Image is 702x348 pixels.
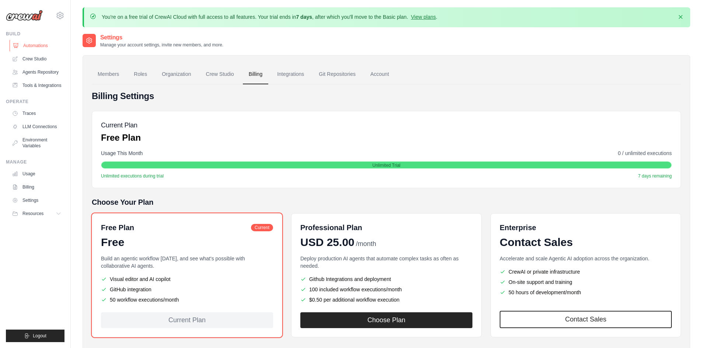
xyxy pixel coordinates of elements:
a: Roles [128,64,153,84]
a: Organization [156,64,197,84]
a: Git Repositories [313,64,362,84]
h4: Billing Settings [92,90,681,102]
span: 7 days remaining [638,173,672,179]
h5: Current Plan [101,120,141,130]
a: Billing [9,181,64,193]
p: You're on a free trial of CrewAI Cloud with full access to all features. Your trial ends in , aft... [102,13,437,21]
strong: 7 days [296,14,312,20]
span: Logout [33,333,46,339]
p: Free Plan [101,132,141,144]
span: Current [251,224,273,231]
a: Members [92,64,125,84]
div: Manage [6,159,64,165]
li: 50 hours of development/month [500,289,672,296]
li: Github Integrations and deployment [300,275,472,283]
p: Deploy production AI agents that automate complex tasks as often as needed. [300,255,472,270]
span: Unlimited Trial [372,162,400,168]
a: Billing [243,64,268,84]
a: Account [364,64,395,84]
button: Logout [6,330,64,342]
div: Current Plan [101,312,273,328]
li: 100 included workflow executions/month [300,286,472,293]
p: Accelerate and scale Agentic AI adoption across the organization. [500,255,672,262]
span: 0 / unlimited executions [618,150,672,157]
a: Environment Variables [9,134,64,152]
h5: Choose Your Plan [92,197,681,207]
h2: Settings [100,33,223,42]
a: View plans [411,14,436,20]
div: Operate [6,99,64,105]
a: Automations [10,40,65,52]
h6: Enterprise [500,222,672,233]
span: Resources [22,211,43,217]
a: Traces [9,108,64,119]
span: USD 25.00 [300,236,355,249]
a: Contact Sales [500,311,672,328]
h6: Professional Plan [300,222,362,233]
a: Crew Studio [9,53,64,65]
span: Unlimited executions during trial [101,173,164,179]
li: On-site support and training [500,278,672,286]
span: Usage This Month [101,150,143,157]
a: Integrations [271,64,310,84]
img: Logo [6,10,43,21]
button: Resources [9,208,64,219]
a: Settings [9,194,64,206]
a: Crew Studio [200,64,240,84]
h6: Free Plan [101,222,134,233]
li: CrewAI or private infrastructure [500,268,672,275]
button: Choose Plan [300,312,472,328]
a: Usage [9,168,64,180]
p: Manage your account settings, invite new members, and more. [100,42,223,48]
span: /month [356,239,376,249]
li: Visual editor and AI copilot [101,275,273,283]
div: Free [101,236,273,249]
li: 50 workflow executions/month [101,296,273,303]
li: GitHub integration [101,286,273,293]
div: Build [6,31,64,37]
a: Agents Repository [9,66,64,78]
div: Contact Sales [500,236,672,249]
p: Build an agentic workflow [DATE], and see what's possible with collaborative AI agents. [101,255,273,270]
a: Tools & Integrations [9,80,64,91]
li: $0.50 per additional workflow execution [300,296,472,303]
a: LLM Connections [9,121,64,133]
